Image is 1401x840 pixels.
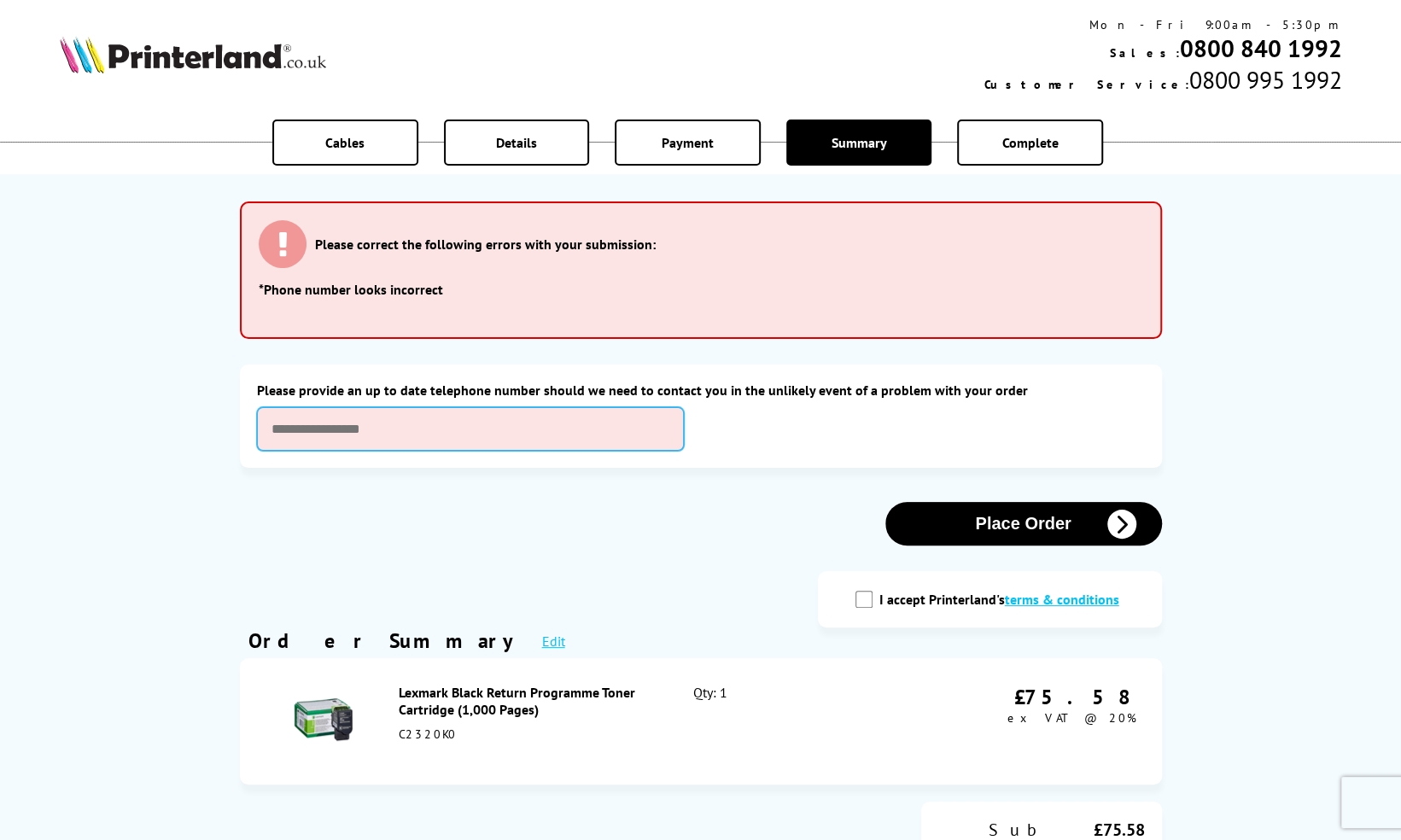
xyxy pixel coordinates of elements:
[885,502,1162,545] button: Place Order
[60,36,326,73] img: Printerland Logo
[879,591,1128,608] label: I accept Printerland's
[1007,710,1136,726] span: ex VAT @ 20%
[325,134,365,151] span: Cables
[1005,591,1119,608] a: modal_tc
[399,684,657,718] div: Lexmark Black Return Programme Toner Cartridge (1,000 Pages)
[1188,64,1341,96] span: 0800 995 1992
[315,236,656,253] h3: Please correct the following errors with your submission:
[294,690,353,750] img: Lexmark Black Return Programme Toner Cartridge (1,000 Pages)
[399,726,657,742] div: C2320K0
[1179,32,1341,64] a: 0800 840 1992
[257,382,1145,399] label: Please provide an up to date telephone number should we need to contact you in the unlikely event...
[1007,684,1136,710] div: £75.58
[496,134,537,151] span: Details
[1109,45,1179,61] span: Sales:
[542,633,565,650] a: Edit
[248,627,525,654] div: Order Summary
[693,684,870,759] div: Qty: 1
[259,281,1143,298] li: *Phone number looks incorrect
[984,17,1341,32] div: Mon - Fri 9:00am - 5:30pm
[1002,134,1059,151] span: Complete
[984,77,1188,92] span: Customer Service:
[832,134,887,151] span: Summary
[662,134,714,151] span: Payment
